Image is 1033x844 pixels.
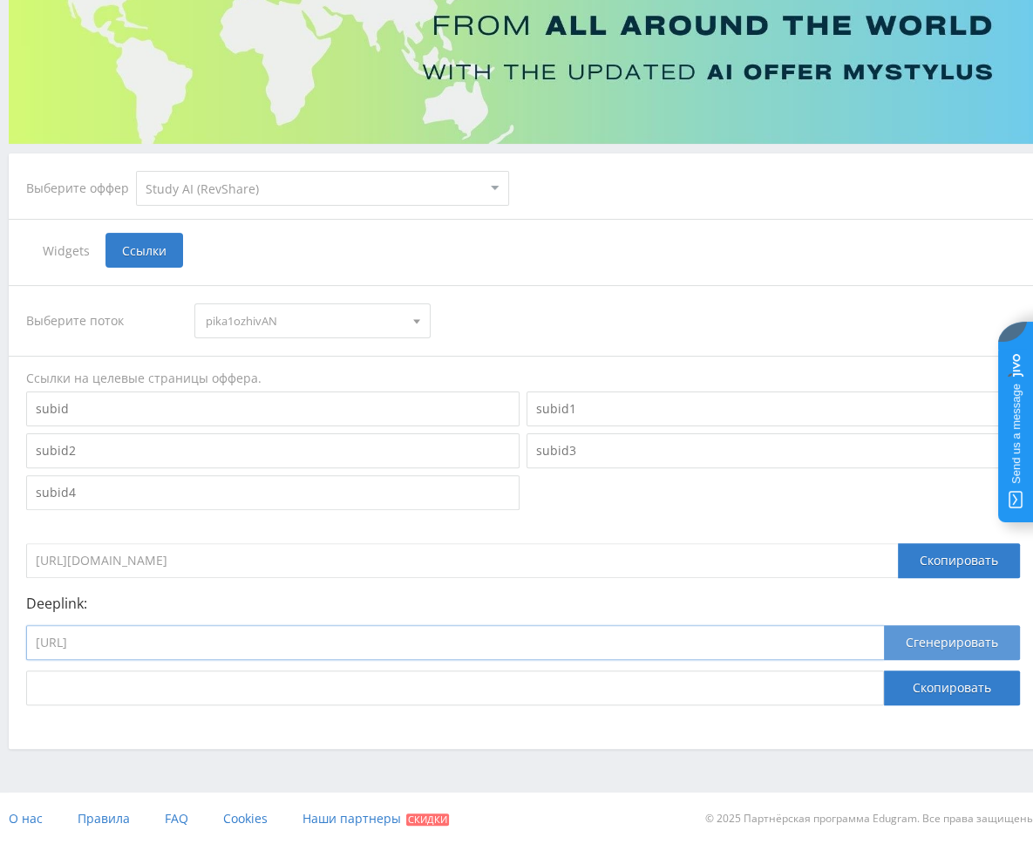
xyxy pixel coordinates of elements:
[26,181,136,195] div: Выберите оффер
[78,810,130,827] span: Правила
[105,233,183,268] span: Ссылки
[9,810,43,827] span: О нас
[223,810,268,827] span: Cookies
[165,810,188,827] span: FAQ
[26,475,520,510] input: subid4
[26,233,105,268] span: Widgets
[527,433,1020,468] input: subid3
[26,303,178,338] div: Выберите поток
[26,370,1020,387] div: Ссылки на целевые страницы оффера.
[898,543,1020,578] div: Скопировать
[884,625,1020,660] button: Сгенерировать
[884,670,1020,705] button: Скопировать
[26,596,1020,611] p: Deeplink:
[406,813,449,826] span: Скидки
[26,391,520,426] input: subid
[26,433,520,468] input: subid2
[206,304,403,337] span: pika1ozhivAN
[527,391,1020,426] input: subid1
[302,810,401,827] span: Наши партнеры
